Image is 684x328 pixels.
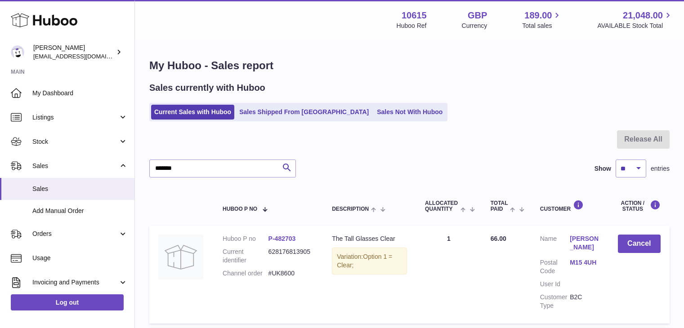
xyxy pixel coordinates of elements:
dd: #UK8600 [268,269,314,278]
div: Variation: [332,248,407,275]
dt: Postal Code [540,258,570,275]
span: 21,048.00 [623,9,663,22]
span: Option 1 = Clear; [337,253,392,269]
span: AVAILABLE Stock Total [597,22,673,30]
a: [PERSON_NAME] [570,235,599,252]
td: 1 [416,226,482,323]
span: Huboo P no [223,206,257,212]
img: no-photo.jpg [158,235,203,279]
dd: B2C [570,293,599,310]
h1: My Huboo - Sales report [149,58,670,73]
div: Action / Status [618,200,661,212]
a: Sales Shipped From [GEOGRAPHIC_DATA] [236,105,372,120]
button: Cancel [618,235,661,253]
img: fulfillment@fable.com [11,45,24,59]
div: [PERSON_NAME] [33,44,114,61]
div: Currency [462,22,487,30]
dt: Current identifier [223,248,268,265]
dt: Customer Type [540,293,570,310]
div: Huboo Ref [397,22,427,30]
span: Orders [32,230,118,238]
span: Stock [32,137,118,146]
span: Description [332,206,369,212]
span: Add Manual Order [32,207,128,215]
dt: Channel order [223,269,268,278]
span: 66.00 [491,235,506,242]
span: Invoicing and Payments [32,278,118,287]
strong: 10615 [402,9,427,22]
dt: User Id [540,280,570,288]
label: Show [595,164,611,173]
span: Sales [32,162,118,170]
a: Sales Not With Huboo [374,105,446,120]
span: [EMAIL_ADDRESS][DOMAIN_NAME] [33,53,132,60]
a: P-482703 [268,235,296,242]
span: entries [651,164,670,173]
dt: Name [540,235,570,254]
div: Customer [540,200,600,212]
a: Log out [11,294,124,310]
dd: 628176813905 [268,248,314,265]
a: 21,048.00 AVAILABLE Stock Total [597,9,673,30]
span: Total sales [522,22,562,30]
div: The Tall Glasses Clear [332,235,407,243]
span: Usage [32,254,128,262]
h2: Sales currently with Huboo [149,82,265,94]
span: My Dashboard [32,89,128,98]
span: ALLOCATED Quantity [425,200,458,212]
dt: Huboo P no [223,235,268,243]
span: Total paid [491,200,508,212]
span: Listings [32,113,118,122]
span: 189.00 [524,9,552,22]
a: M15 4UH [570,258,599,267]
a: Current Sales with Huboo [151,105,234,120]
strong: GBP [468,9,487,22]
span: Sales [32,185,128,193]
a: 189.00 Total sales [522,9,562,30]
